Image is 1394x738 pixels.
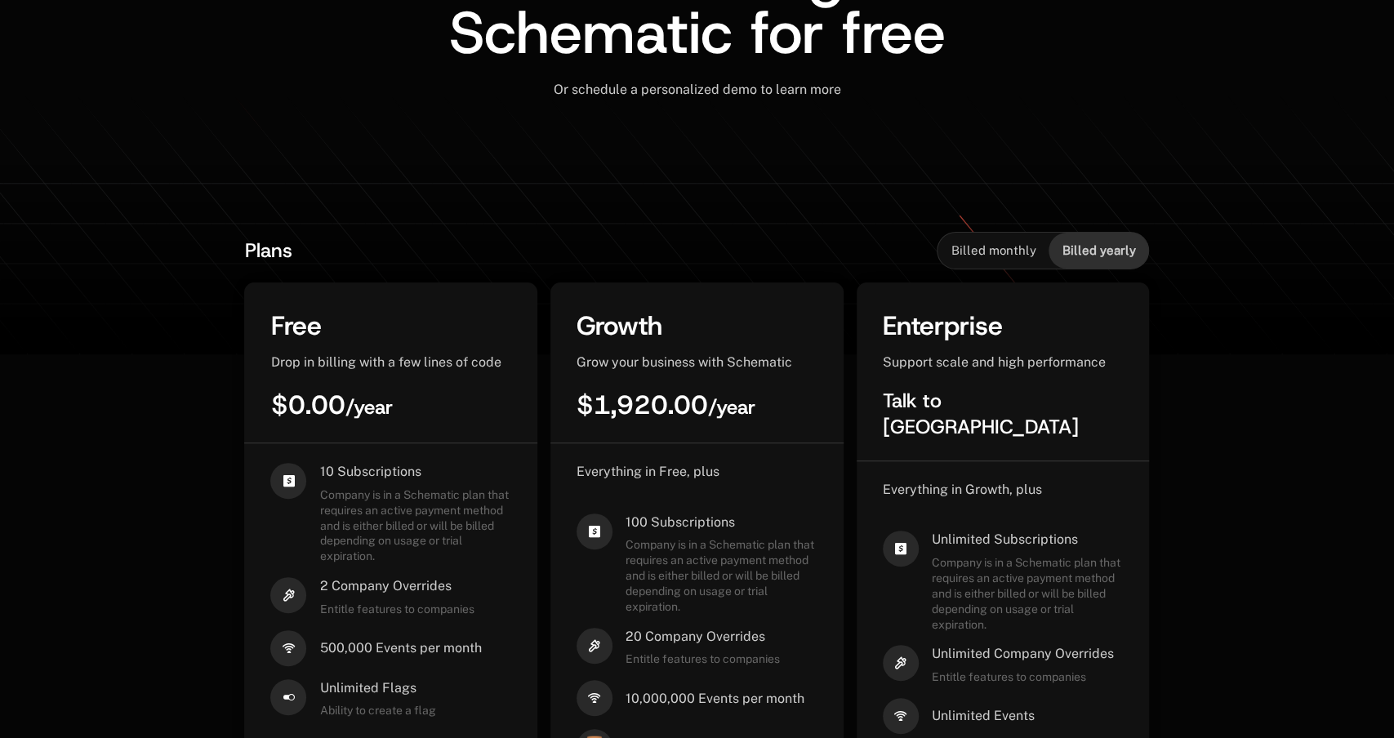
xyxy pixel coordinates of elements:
span: Entitle features to companies [319,602,474,617]
sub: / year [345,394,392,420]
span: Unlimited Flags [319,679,435,697]
i: hammer [577,628,612,664]
span: Drop in billing with a few lines of code [270,354,501,370]
span: Plans [244,238,292,264]
span: Entitle features to companies [626,651,780,667]
i: signal [270,630,306,666]
span: Free [270,309,321,343]
span: Enterprise [883,309,1003,343]
span: Company is in a Schematic plan that requires an active payment method and is either billed or wil... [626,537,817,614]
i: cashapp [577,513,612,549]
span: Unlimited Subscriptions [932,531,1124,549]
span: Ability to create a flag [319,703,435,718]
span: 500,000 Events per month [319,639,481,657]
sub: / year [708,394,755,420]
span: Support scale and high performance [883,354,1106,370]
span: $0.00 [270,388,392,422]
span: 20 Company Overrides [626,628,780,646]
span: Unlimited Company Overrides [932,645,1114,663]
span: Unlimited Events [932,707,1035,725]
i: cashapp [270,463,306,499]
span: Grow your business with Schematic [577,354,792,370]
span: Growth [577,309,662,343]
span: $1,920.00 [577,388,755,422]
span: Entitle features to companies [932,669,1114,685]
span: Or schedule a personalized demo to learn more [553,82,840,97]
i: cashapp [883,531,919,567]
i: boolean-on [270,679,306,715]
span: 100 Subscriptions [626,513,817,531]
span: Everything in Free, plus [577,464,719,479]
i: signal [883,698,919,734]
span: 10 Subscriptions [319,463,511,481]
span: Talk to [GEOGRAPHIC_DATA] [883,388,1079,440]
i: hammer [883,645,919,681]
span: 2 Company Overrides [319,577,474,595]
span: Billed yearly [1062,242,1135,259]
i: signal [577,680,612,716]
span: Company is in a Schematic plan that requires an active payment method and is either billed or wil... [932,555,1124,632]
span: Billed monthly [951,242,1035,259]
span: 10,000,000 Events per month [626,690,804,708]
span: Company is in a Schematic plan that requires an active payment method and is either billed or wil... [319,487,511,564]
span: Everything in Growth, plus [883,482,1042,497]
i: hammer [270,577,306,613]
